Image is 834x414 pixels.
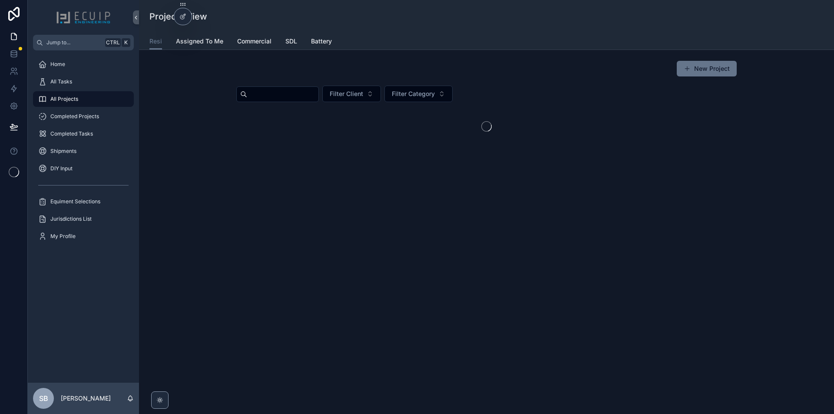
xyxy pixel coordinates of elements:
button: New Project [677,61,737,76]
span: SB [39,393,48,404]
a: Completed Tasks [33,126,134,142]
h1: Projects View [149,10,207,23]
span: Commercial [237,37,271,46]
span: All Projects [50,96,78,103]
a: Completed Projects [33,109,134,124]
button: Select Button [322,86,381,102]
a: SDL [285,33,297,51]
a: Shipments [33,143,134,159]
a: Jurisdictions List [33,211,134,227]
span: Shipments [50,148,76,155]
span: Resi [149,37,162,46]
span: Home [50,61,65,68]
img: App logo [56,10,111,24]
span: Filter Client [330,89,363,98]
a: Assigned To Me [176,33,223,51]
span: Filter Category [392,89,435,98]
div: scrollable content [28,50,139,255]
a: All Projects [33,91,134,107]
button: Jump to...CtrlK [33,35,134,50]
a: Resi [149,33,162,50]
span: Jurisdictions List [50,215,92,222]
span: K [122,39,129,46]
span: SDL [285,37,297,46]
a: My Profile [33,229,134,244]
span: Ctrl [105,38,121,47]
a: Equiment Selections [33,194,134,209]
button: Select Button [384,86,453,102]
a: Battery [311,33,332,51]
p: [PERSON_NAME] [61,394,111,403]
span: Completed Projects [50,113,99,120]
a: All Tasks [33,74,134,89]
span: Equiment Selections [50,198,100,205]
span: All Tasks [50,78,72,85]
a: DIY Input [33,161,134,176]
span: Completed Tasks [50,130,93,137]
span: Jump to... [46,39,102,46]
a: Commercial [237,33,271,51]
span: My Profile [50,233,76,240]
span: DIY Input [50,165,73,172]
span: Assigned To Me [176,37,223,46]
span: Battery [311,37,332,46]
a: Home [33,56,134,72]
